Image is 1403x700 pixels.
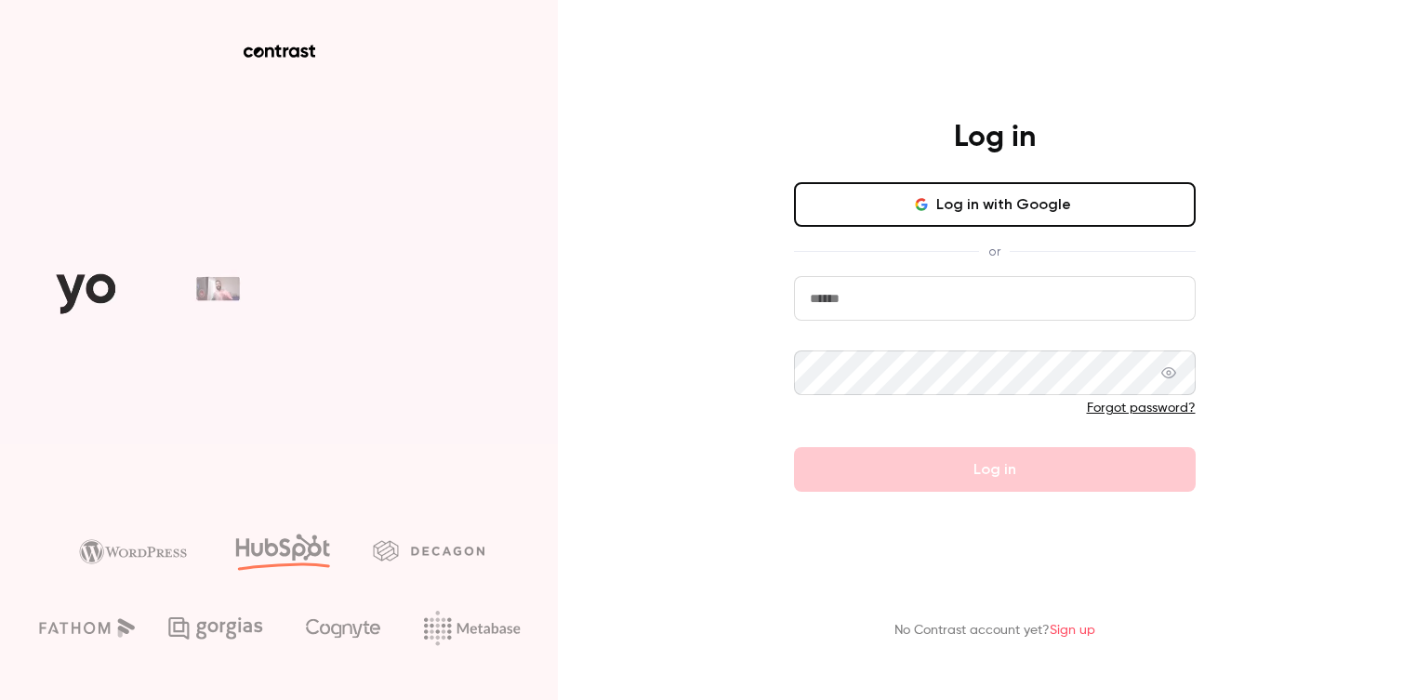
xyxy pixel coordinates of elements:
a: Forgot password? [1087,402,1196,415]
button: Log in with Google [794,182,1196,227]
h4: Log in [954,119,1036,156]
span: or [979,242,1010,261]
a: Sign up [1050,624,1095,637]
img: decagon [373,540,484,561]
p: No Contrast account yet? [894,621,1095,641]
